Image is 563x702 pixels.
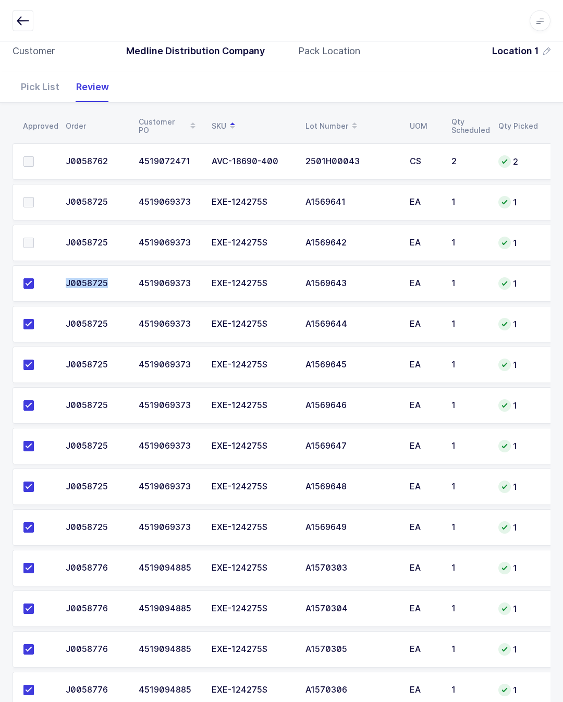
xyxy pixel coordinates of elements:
[498,602,538,615] div: 1
[492,45,539,57] span: Location 1
[139,117,199,135] div: Customer PO
[410,685,439,695] div: EA
[305,645,397,654] div: A1570305
[498,399,538,412] div: 1
[451,157,486,166] div: 2
[298,45,360,57] div: Pack Location
[305,482,397,491] div: A1569648
[498,122,538,130] div: Qty Picked
[451,645,486,654] div: 1
[118,45,265,57] div: Medline Distribution Company
[498,277,538,290] div: 1
[498,481,538,493] div: 1
[498,155,538,168] div: 2
[66,157,126,166] div: J0058762
[66,482,126,491] div: J0058725
[498,359,538,371] div: 1
[139,441,199,451] div: 4519069373
[305,563,397,573] div: A1570303
[139,563,199,573] div: 4519094885
[139,157,199,166] div: 4519072471
[451,319,486,329] div: 1
[66,441,126,451] div: J0058725
[13,72,68,102] div: Pick List
[498,521,538,534] div: 1
[305,685,397,695] div: A1570306
[451,118,486,134] div: Qty Scheduled
[305,523,397,532] div: A1569649
[492,45,550,57] button: Location 1
[139,279,199,288] div: 4519069373
[410,523,439,532] div: EA
[139,645,199,654] div: 4519094885
[410,238,439,248] div: EA
[66,198,126,207] div: J0058725
[139,319,199,329] div: 4519069373
[139,198,199,207] div: 4519069373
[139,685,199,695] div: 4519094885
[410,319,439,329] div: EA
[13,45,55,57] div: Customer
[410,279,439,288] div: EA
[212,117,293,135] div: SKU
[212,645,293,654] div: EXE-124275S
[410,122,439,130] div: UOM
[410,604,439,613] div: EA
[66,279,126,288] div: J0058725
[305,198,397,207] div: A1569641
[212,482,293,491] div: EXE-124275S
[212,279,293,288] div: EXE-124275S
[68,72,117,102] div: Review
[139,604,199,613] div: 4519094885
[305,401,397,410] div: A1569646
[410,441,439,451] div: EA
[498,643,538,656] div: 1
[305,157,397,166] div: 2501H00043
[66,685,126,695] div: J0058776
[305,604,397,613] div: A1570304
[212,604,293,613] div: EXE-124275S
[212,319,293,329] div: EXE-124275S
[305,441,397,451] div: A1569647
[410,563,439,573] div: EA
[498,196,538,208] div: 1
[66,523,126,532] div: J0058725
[212,360,293,370] div: EXE-124275S
[410,482,439,491] div: EA
[139,523,199,532] div: 4519069373
[451,238,486,248] div: 1
[305,319,397,329] div: A1569644
[212,685,293,695] div: EXE-124275S
[66,401,126,410] div: J0058725
[451,198,486,207] div: 1
[451,523,486,532] div: 1
[212,401,293,410] div: EXE-124275S
[66,360,126,370] div: J0058725
[305,360,397,370] div: A1569645
[305,117,397,135] div: Lot Number
[305,279,397,288] div: A1569643
[212,238,293,248] div: EXE-124275S
[498,562,538,574] div: 1
[212,523,293,532] div: EXE-124275S
[212,198,293,207] div: EXE-124275S
[139,360,199,370] div: 4519069373
[212,157,293,166] div: AVC-18690-400
[66,319,126,329] div: J0058725
[212,563,293,573] div: EXE-124275S
[451,563,486,573] div: 1
[66,563,126,573] div: J0058776
[139,482,199,491] div: 4519069373
[498,440,538,452] div: 1
[498,237,538,249] div: 1
[212,441,293,451] div: EXE-124275S
[410,401,439,410] div: EA
[498,318,538,330] div: 1
[66,238,126,248] div: J0058725
[498,684,538,696] div: 1
[451,401,486,410] div: 1
[66,604,126,613] div: J0058776
[23,122,53,130] div: Approved
[139,238,199,248] div: 4519069373
[410,157,439,166] div: CS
